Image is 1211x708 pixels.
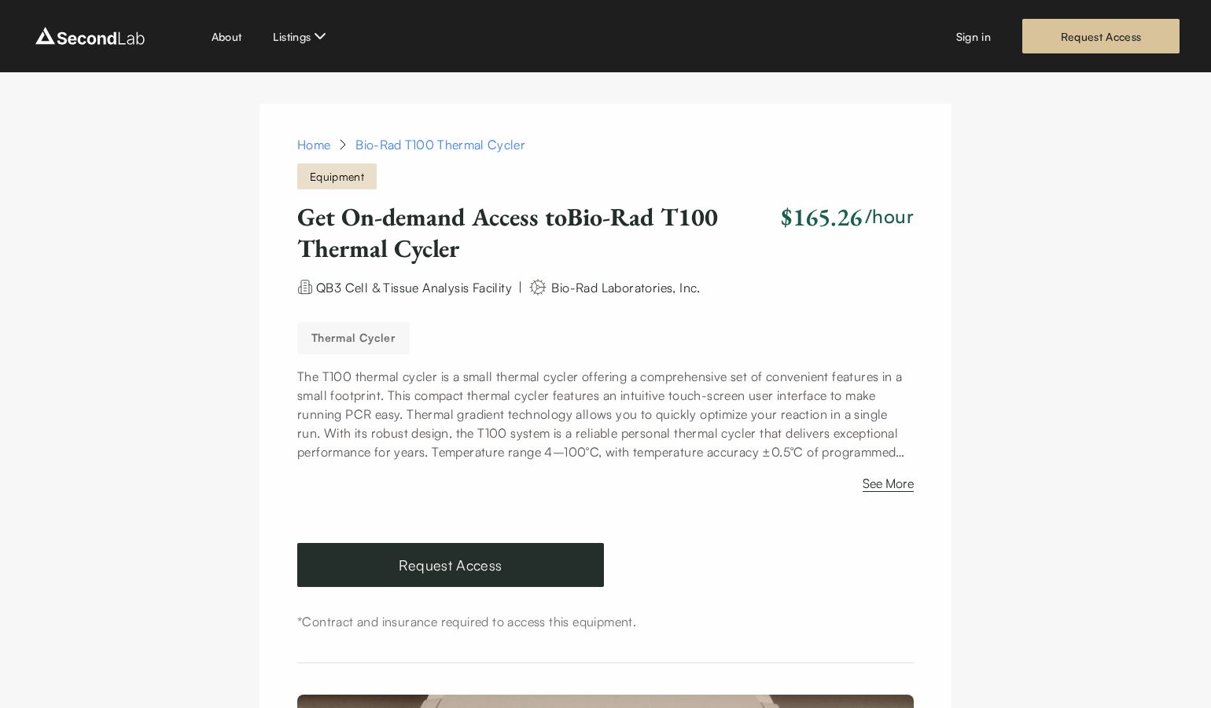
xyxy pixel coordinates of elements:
[781,201,862,233] h2: $165.26
[865,204,914,230] h3: /hour
[297,135,330,154] a: Home
[297,543,604,587] a: Request Access
[355,135,525,154] div: Bio-Rad T100 Thermal Cycler
[316,280,512,295] span: QB3 Cell & Tissue Analysis Facility
[551,279,700,295] span: Bio-Rad Laboratories, Inc.
[528,277,547,297] img: manufacturer
[297,367,914,461] p: The T100 thermal cycler is a small thermal cycler offering a comprehensive set of convenient feat...
[273,27,329,46] button: Listings
[316,278,512,294] a: QB3 Cell & Tissue Analysis Facility
[297,612,914,631] div: *Contract and insurance required to access this equipment.
[863,474,914,499] button: See More
[297,163,377,189] span: Equipment
[956,28,991,45] a: Sign in
[518,277,522,296] div: |
[297,322,410,354] button: Thermal Cycler
[212,28,242,45] a: About
[31,24,149,49] img: logo
[297,201,775,265] h1: Get On-demand Access to Bio-Rad T100 Thermal Cycler
[1022,19,1180,53] a: Request Access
